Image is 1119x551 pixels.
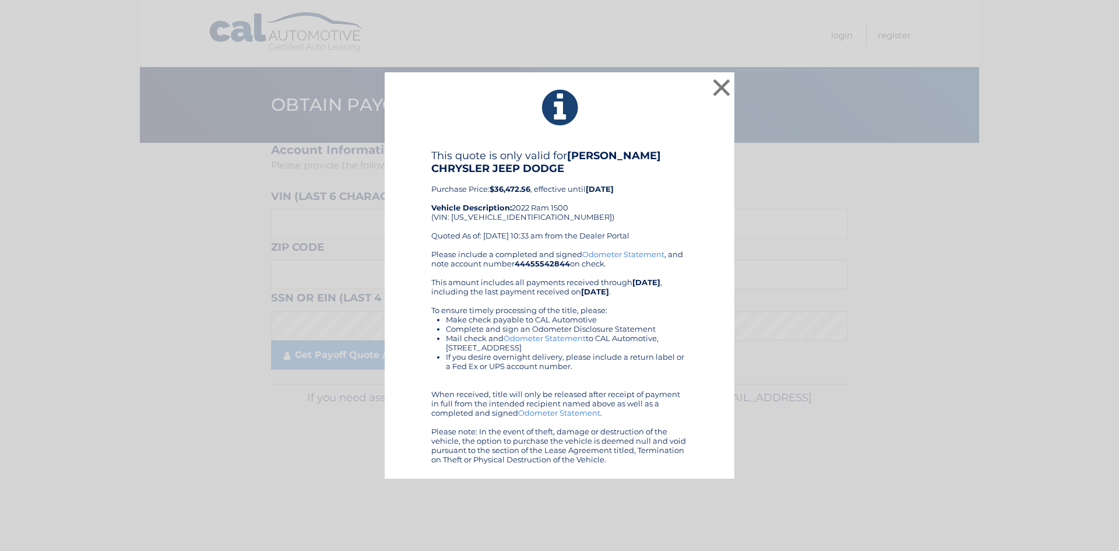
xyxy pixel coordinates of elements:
[710,76,733,99] button: ×
[431,250,688,464] div: Please include a completed and signed , and note account number on check. This amount includes al...
[446,352,688,371] li: If you desire overnight delivery, please include a return label or a Fed Ex or UPS account number.
[431,149,661,175] b: [PERSON_NAME] CHRYSLER JEEP DODGE
[431,149,688,250] div: Purchase Price: , effective until 2022 Ram 1500 (VIN: [US_VEHICLE_IDENTIFICATION_NUMBER]) Quoted ...
[446,334,688,352] li: Mail check and to CAL Automotive, [STREET_ADDRESS]
[431,203,512,212] strong: Vehicle Description:
[515,259,570,268] b: 44455542844
[586,184,614,194] b: [DATE]
[518,408,600,417] a: Odometer Statement
[632,278,660,287] b: [DATE]
[446,324,688,334] li: Complete and sign an Odometer Disclosure Statement
[504,334,586,343] a: Odometer Statement
[581,287,609,296] b: [DATE]
[446,315,688,324] li: Make check payable to CAL Automotive
[582,250,664,259] a: Odometer Statement
[431,149,688,175] h4: This quote is only valid for
[490,184,530,194] b: $36,472.56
